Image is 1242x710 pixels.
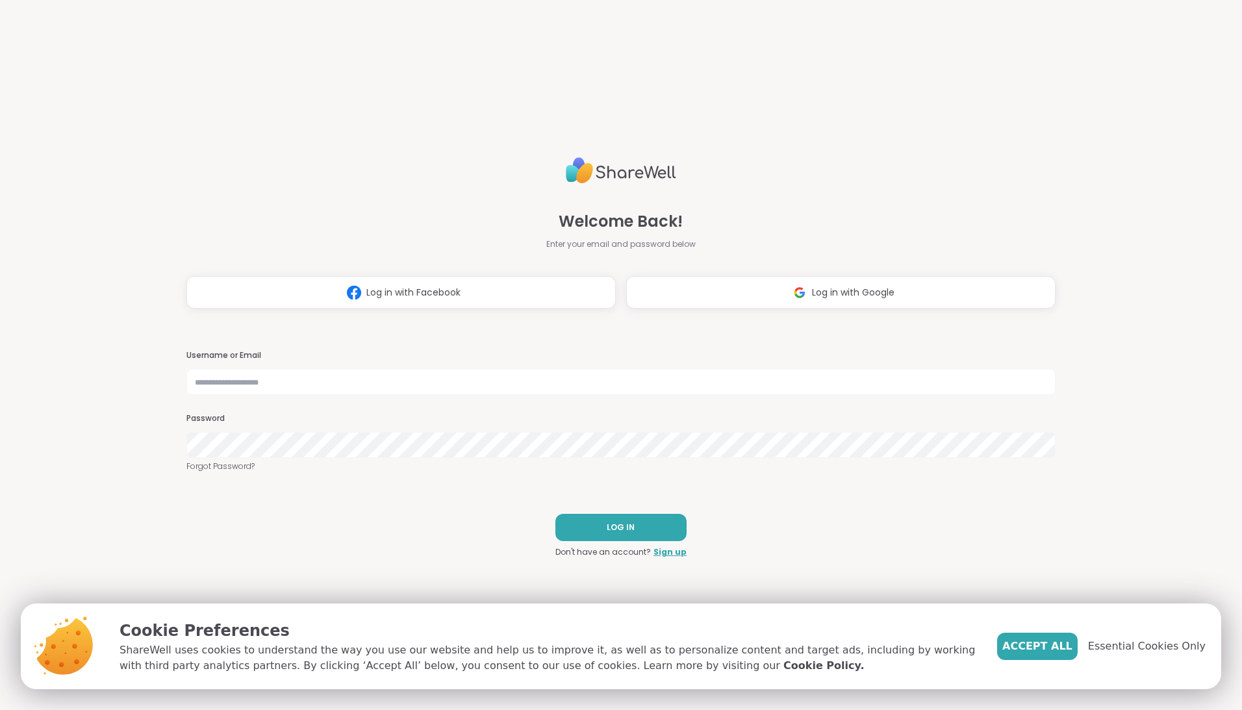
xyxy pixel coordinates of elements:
[555,514,687,541] button: LOG IN
[186,413,1056,424] h3: Password
[787,281,812,305] img: ShareWell Logomark
[997,633,1078,660] button: Accept All
[120,619,976,642] p: Cookie Preferences
[566,152,676,189] img: ShareWell Logo
[653,546,687,558] a: Sign up
[1002,639,1072,654] span: Accept All
[120,642,976,674] p: ShareWell uses cookies to understand the way you use our website and help us to improve it, as we...
[342,281,366,305] img: ShareWell Logomark
[626,276,1056,309] button: Log in with Google
[186,461,1056,472] a: Forgot Password?
[812,286,894,299] span: Log in with Google
[783,658,864,674] a: Cookie Policy.
[366,286,461,299] span: Log in with Facebook
[555,546,651,558] span: Don't have an account?
[546,238,696,250] span: Enter your email and password below
[607,522,635,533] span: LOG IN
[186,276,616,309] button: Log in with Facebook
[186,350,1056,361] h3: Username or Email
[559,210,683,233] span: Welcome Back!
[1088,639,1206,654] span: Essential Cookies Only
